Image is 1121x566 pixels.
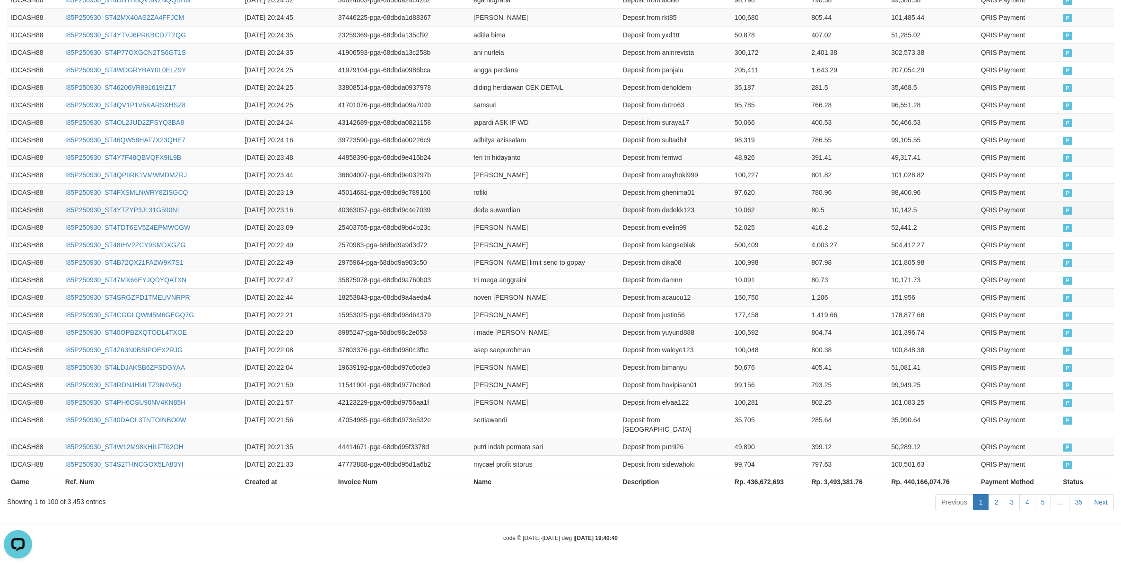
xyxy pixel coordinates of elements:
td: 10,142.5 [887,201,977,218]
td: 101,028.82 [887,166,977,183]
td: 35875078-pga-68dbd9a760b03 [334,271,470,288]
td: [DATE] 20:23:48 [241,148,334,166]
td: [PERSON_NAME] [470,166,619,183]
td: 391.41 [807,148,887,166]
td: 100,592 [731,323,808,341]
td: [DATE] 20:24:35 [241,26,334,44]
td: 15953025-pga-68dbd98d64379 [334,306,470,323]
td: 805.44 [807,9,887,26]
a: 5 [1035,494,1051,510]
td: 49,890 [731,438,808,455]
td: QRIS Payment [977,393,1059,411]
span: PAID [1063,207,1072,215]
td: 766.28 [807,96,887,113]
td: IDCASH88 [7,26,61,44]
td: Deposit from evelin99 [619,218,731,236]
td: 18253843-pga-68dbd9a4aeda4 [334,288,470,306]
td: 96,551.28 [887,96,977,113]
td: Deposit from damnn [619,271,731,288]
span: PAID [1063,382,1072,390]
td: [DATE] 20:24:24 [241,113,334,131]
a: I85P250930_ST4PH6OSU90NV4KN85H [65,399,186,406]
a: I85P250930_ST4W12M98KHILFT62OH [65,443,184,451]
span: PAID [1063,277,1072,285]
span: PAID [1063,259,1072,267]
td: 100,048 [731,341,808,358]
td: 10,062 [731,201,808,218]
a: I85P250930_ST4QPIIRK1VMWMDMZRJ [65,171,187,179]
a: I85P250930_ST40DAOL3TNTOINBO0W [65,416,186,424]
td: IDCASH88 [7,201,61,218]
td: QRIS Payment [977,113,1059,131]
td: Deposit from [GEOGRAPHIC_DATA] [619,411,731,438]
td: Deposit from aninrevista [619,44,731,61]
td: 205,411 [731,61,808,78]
td: 23259369-pga-68dbda135cf92 [334,26,470,44]
td: Deposit from hokipisan01 [619,376,731,393]
td: 43142689-pga-68dbda0821158 [334,113,470,131]
td: 80.73 [807,271,887,288]
a: I85P250930_ST4B72QX21FA2W9K7S1 [65,259,184,266]
td: 39723590-pga-68dbda00226c9 [334,131,470,148]
td: tri mega anggraini [470,271,619,288]
td: IDCASH88 [7,113,61,131]
td: 98,400.96 [887,183,977,201]
td: [DATE] 20:22:21 [241,306,334,323]
td: [PERSON_NAME] [470,218,619,236]
a: I85P250930_ST4SRGZPD1TMEUVNRPR [65,294,190,301]
td: IDCASH88 [7,376,61,393]
td: 80.5 [807,201,887,218]
td: Deposit from panjalu [619,61,731,78]
a: I85P250930_ST4S2THNCGOX5LA83YI [65,461,184,468]
td: 41906593-pga-68dbda13c258b [334,44,470,61]
td: QRIS Payment [977,78,1059,96]
td: 285.64 [807,411,887,438]
td: 40363057-pga-68dbd9c4e7039 [334,201,470,218]
td: [PERSON_NAME] [470,9,619,26]
td: [PERSON_NAME] limit send to gopay [470,253,619,271]
td: 100,998 [731,253,808,271]
td: Deposit from justin56 [619,306,731,323]
td: 101,083.25 [887,393,977,411]
td: 100,680 [731,9,808,26]
td: 35,468.5 [887,78,977,96]
td: IDCASH88 [7,96,61,113]
td: 99,105.55 [887,131,977,148]
td: Deposit from ghenima01 [619,183,731,201]
td: 207,054.29 [887,61,977,78]
td: 4,003.27 [807,236,887,253]
td: Deposit from yuyund888 [619,323,731,341]
td: 10,171.73 [887,271,977,288]
td: IDCASH88 [7,411,61,438]
td: [PERSON_NAME] [470,393,619,411]
td: Deposit from acaucu12 [619,288,731,306]
td: [DATE] 20:21:56 [241,411,334,438]
td: 100,848.38 [887,341,977,358]
td: 33808514-pga-68dbda0937978 [334,78,470,96]
td: [DATE] 20:24:25 [241,96,334,113]
a: I85P250930_ST4LDJAKSB6ZFSDGYAA [65,364,185,371]
a: I85P250930_ST4TDT6EV5Z4EPMWCGW [65,224,191,231]
td: QRIS Payment [977,61,1059,78]
td: IDCASH88 [7,341,61,358]
td: IDCASH88 [7,393,61,411]
td: 801.82 [807,166,887,183]
a: Next [1088,494,1114,510]
td: [DATE] 20:22:04 [241,358,334,376]
a: I85P250930_ST4CGGLQWM5M6GEGQ7G [65,311,194,319]
td: QRIS Payment [977,9,1059,26]
td: sertiawandi [470,411,619,438]
a: I85P250930_ST4P77OXGCN2TS6GT1S [65,49,186,56]
td: QRIS Payment [977,411,1059,438]
td: 36604007-pga-68dbd9e03297b [334,166,470,183]
td: 302,573.38 [887,44,977,61]
td: Deposit from dika08 [619,253,731,271]
a: Previous [935,494,973,510]
a: I85P250930_ST47MX66EYJQDYQATXN [65,276,187,284]
td: QRIS Payment [977,341,1059,358]
td: aditia bima [470,26,619,44]
a: I85P250930_ST4YTZYP3JL31G590NI [65,206,179,214]
button: Open LiveChat chat widget [4,4,32,32]
td: Deposit from yxd1tt [619,26,731,44]
td: 793.25 [807,376,887,393]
